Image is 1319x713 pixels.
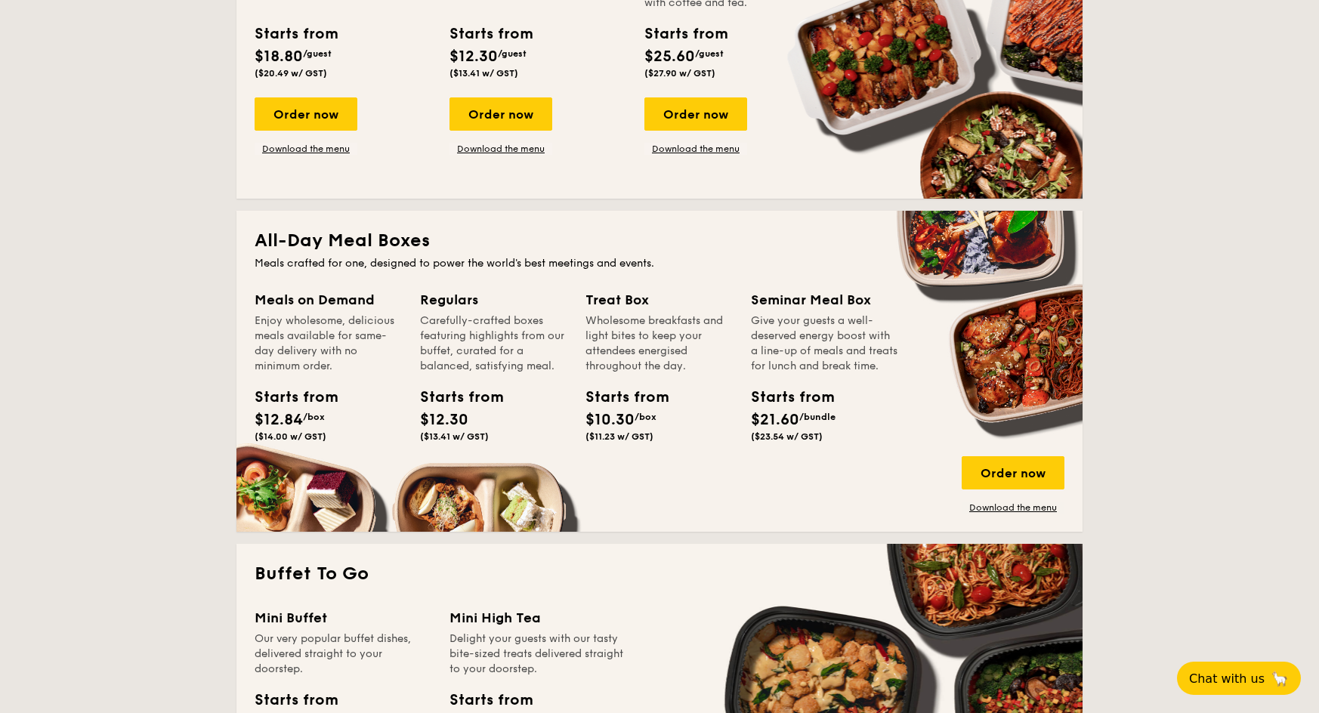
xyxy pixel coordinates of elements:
[420,289,567,310] div: Regulars
[1271,670,1289,687] span: 🦙
[449,97,552,131] div: Order now
[255,562,1064,586] h2: Buffet To Go
[695,48,724,59] span: /guest
[255,256,1064,271] div: Meals crafted for one, designed to power the world's best meetings and events.
[449,143,552,155] a: Download the menu
[255,289,402,310] div: Meals on Demand
[585,386,653,409] div: Starts from
[255,631,431,677] div: Our very popular buffet dishes, delivered straight to your doorstep.
[751,386,819,409] div: Starts from
[303,48,332,59] span: /guest
[644,68,715,79] span: ($27.90 w/ GST)
[420,411,468,429] span: $12.30
[751,313,898,374] div: Give your guests a well-deserved energy boost with a line-up of meals and treats for lunch and br...
[255,386,323,409] div: Starts from
[255,607,431,628] div: Mini Buffet
[644,97,747,131] div: Order now
[303,412,325,422] span: /box
[255,431,326,442] span: ($14.00 w/ GST)
[449,68,518,79] span: ($13.41 w/ GST)
[799,412,836,422] span: /bundle
[255,97,357,131] div: Order now
[420,431,489,442] span: ($13.41 w/ GST)
[585,313,733,374] div: Wholesome breakfasts and light bites to keep your attendees energised throughout the day.
[635,412,656,422] span: /box
[255,23,337,45] div: Starts from
[255,48,303,66] span: $18.80
[751,289,898,310] div: Seminar Meal Box
[585,431,653,442] span: ($11.23 w/ GST)
[498,48,527,59] span: /guest
[751,411,799,429] span: $21.60
[449,689,532,711] div: Starts from
[420,313,567,374] div: Carefully-crafted boxes featuring highlights from our buffet, curated for a balanced, satisfying ...
[644,23,727,45] div: Starts from
[449,48,498,66] span: $12.30
[449,631,626,677] div: Delight your guests with our tasty bite-sized treats delivered straight to your doorstep.
[449,607,626,628] div: Mini High Tea
[449,23,532,45] div: Starts from
[751,431,823,442] span: ($23.54 w/ GST)
[962,456,1064,489] div: Order now
[1177,662,1301,695] button: Chat with us🦙
[962,502,1064,514] a: Download the menu
[255,143,357,155] a: Download the menu
[255,689,337,711] div: Starts from
[420,386,488,409] div: Starts from
[1189,671,1265,686] span: Chat with us
[255,411,303,429] span: $12.84
[255,68,327,79] span: ($20.49 w/ GST)
[585,411,635,429] span: $10.30
[255,229,1064,253] h2: All-Day Meal Boxes
[644,143,747,155] a: Download the menu
[255,313,402,374] div: Enjoy wholesome, delicious meals available for same-day delivery with no minimum order.
[644,48,695,66] span: $25.60
[585,289,733,310] div: Treat Box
